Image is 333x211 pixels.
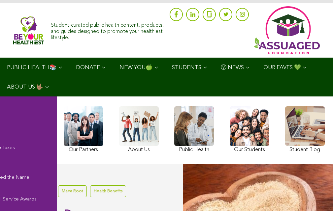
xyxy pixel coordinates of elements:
img: Assuaged [13,16,44,44]
a: Health Benefits [90,185,126,197]
img: Assuaged App [254,6,320,54]
span: STUDENTS [172,65,201,70]
span: PUBLIC HEALTH📚 [7,65,56,70]
span: ABOUT US 🤟🏽 [7,84,43,90]
img: glassdoor [207,11,212,17]
a: Maca Root [58,185,87,197]
span: Ⓥ NEWS [221,65,244,70]
span: OUR FAVES 💚 [263,65,301,70]
iframe: Chat Widget [300,179,333,211]
span: NEW YOU🍏 [119,65,152,70]
div: Student-curated public health content, products, and guides designed to promote your healthiest l... [51,19,166,41]
span: DONATE [76,65,100,70]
